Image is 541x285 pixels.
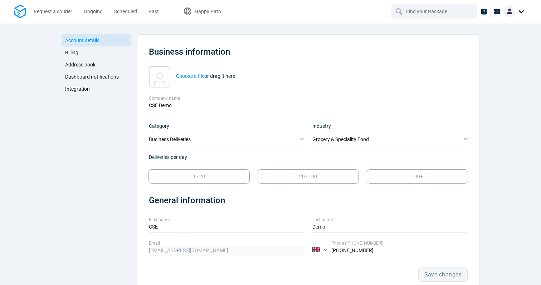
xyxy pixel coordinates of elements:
img: Logo [14,5,26,19]
span: Integration [65,86,90,92]
strong: Choose a file [176,73,204,79]
span: General information [149,195,225,205]
div: Business Deliveries [149,135,304,145]
input: Find your Package [406,5,464,18]
p: 1 - 20 [193,173,205,180]
p: 100+ [411,173,423,180]
span: Category [149,123,169,129]
span: Happy Path [195,9,221,14]
span: Business information [149,47,230,57]
img: Country flag [312,247,320,252]
span: Dashboard notifications [65,74,119,80]
a: Integration [62,83,131,95]
span: Ongoing [84,9,103,14]
span: Account details [65,37,99,43]
span: Industry [312,123,331,129]
label: Email [149,240,304,246]
span: or drag it here [176,73,235,79]
a: Address book [62,59,131,71]
img: Client [504,6,515,17]
label: First name [149,216,304,223]
span: Address book [65,62,96,67]
div: Grocery & Speciality Food [312,135,468,145]
span: Request a courier [34,9,72,14]
img: User uploaded content [149,66,170,87]
span: Scheduled [114,9,137,14]
p: 20 - 100 [299,173,317,180]
span: Billing [65,50,78,55]
label: Phone ([PHONE_NUMBER]) [331,240,468,246]
label: Last name [312,216,468,223]
a: Account details [62,34,131,46]
p: Deliveries per day [149,154,468,161]
span: Past [148,9,159,14]
label: Company name [149,95,304,101]
a: Dashboard notifications [62,71,131,83]
a: Billing [62,46,131,59]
